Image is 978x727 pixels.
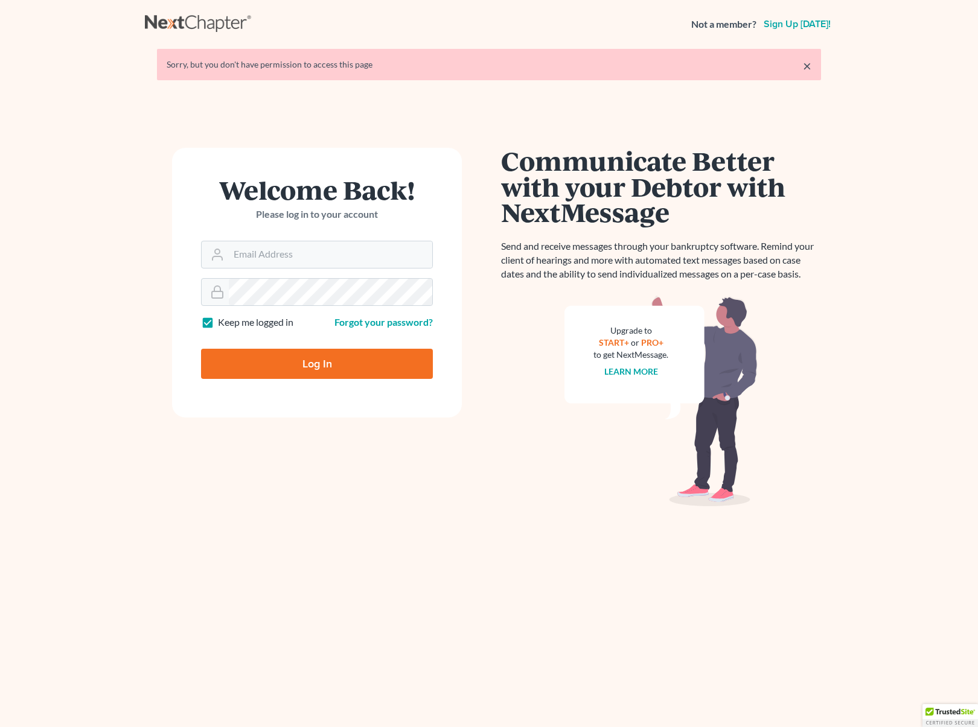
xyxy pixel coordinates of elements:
[691,17,756,31] strong: Not a member?
[761,19,833,29] a: Sign up [DATE]!
[631,337,639,348] span: or
[593,349,668,361] div: to get NextMessage.
[201,177,433,203] h1: Welcome Back!
[218,316,293,329] label: Keep me logged in
[334,316,433,328] a: Forgot your password?
[922,704,978,727] div: TrustedSite Certified
[501,148,821,225] h1: Communicate Better with your Debtor with NextMessage
[167,59,811,71] div: Sorry, but you don't have permission to access this page
[564,296,758,507] img: nextmessage_bg-59042aed3d76b12b5cd301f8e5b87938c9018125f34e5fa2b7a6b67550977c72.svg
[599,337,629,348] a: START+
[641,337,663,348] a: PRO+
[803,59,811,73] a: ×
[593,325,668,337] div: Upgrade to
[501,240,821,281] p: Send and receive messages through your bankruptcy software. Remind your client of hearings and mo...
[201,208,433,221] p: Please log in to your account
[229,241,432,268] input: Email Address
[201,349,433,379] input: Log In
[604,366,658,376] a: Learn more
